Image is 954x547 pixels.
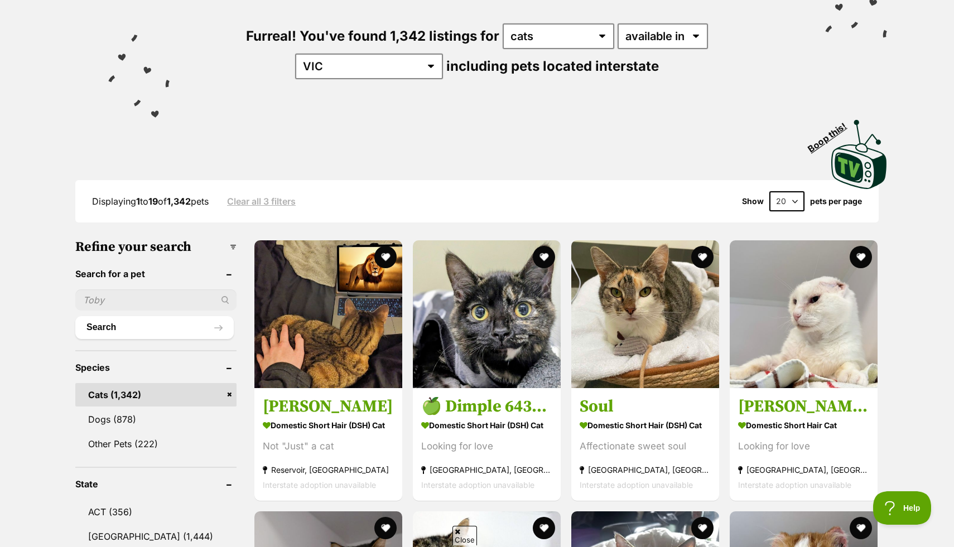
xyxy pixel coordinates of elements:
[75,316,234,338] button: Search
[413,240,561,388] img: 🍏 Dimple 6431 🍏 - Domestic Short Hair (DSH) Cat
[831,110,887,191] a: Boop this!
[421,417,552,433] strong: Domestic Short Hair (DSH) Cat
[421,462,552,477] strong: [GEOGRAPHIC_DATA], [GEOGRAPHIC_DATA]
[75,432,237,456] a: Other Pets (222)
[75,500,237,524] a: ACT (356)
[75,239,237,255] h3: Refine your search
[691,517,714,539] button: favourite
[730,388,878,501] a: [PERSON_NAME] STA013971 Domestic Short Hair Cat Looking for love [GEOGRAPHIC_DATA], [GEOGRAPHIC_D...
[738,462,869,477] strong: [GEOGRAPHIC_DATA], [GEOGRAPHIC_DATA]
[533,517,555,539] button: favourite
[263,417,394,433] strong: Domestic Short Hair (DSH) Cat
[452,526,477,545] span: Close
[806,114,857,154] span: Boop this!
[580,417,711,433] strong: Domestic Short Hair (DSH) Cat
[167,196,191,207] strong: 1,342
[421,439,552,454] div: Looking for love
[580,462,711,477] strong: [GEOGRAPHIC_DATA], [GEOGRAPHIC_DATA]
[263,480,376,490] span: Interstate adoption unavailable
[831,120,887,189] img: PetRescue TV logo
[246,28,499,44] span: Furreal! You've found 1,342 listings for
[850,246,872,268] button: favourite
[571,240,719,388] img: Soul - Domestic Short Hair (DSH) Cat
[75,408,237,431] a: Dogs (878)
[421,480,534,490] span: Interstate adoption unavailable
[850,517,872,539] button: favourite
[75,479,237,489] header: State
[738,480,851,490] span: Interstate adoption unavailable
[580,439,711,454] div: Affectionate sweet soul
[533,246,555,268] button: favourite
[873,491,932,525] iframe: Help Scout Beacon - Open
[810,197,862,206] label: pets per page
[263,439,394,454] div: Not "Just" a cat
[254,388,402,501] a: [PERSON_NAME] Domestic Short Hair (DSH) Cat Not "Just" a cat Reservoir, [GEOGRAPHIC_DATA] Interst...
[738,417,869,433] strong: Domestic Short Hair Cat
[571,388,719,501] a: Soul Domestic Short Hair (DSH) Cat Affectionate sweet soul [GEOGRAPHIC_DATA], [GEOGRAPHIC_DATA] I...
[75,362,237,372] header: Species
[75,383,237,406] a: Cats (1,342)
[227,196,296,206] a: Clear all 3 filters
[75,269,237,279] header: Search for a pet
[580,480,693,490] span: Interstate adoption unavailable
[738,439,869,454] div: Looking for love
[92,196,209,207] span: Displaying to of pets
[421,396,552,417] h3: 🍏 Dimple 6431 🍏
[413,388,561,501] a: 🍏 Dimple 6431 🍏 Domestic Short Hair (DSH) Cat Looking for love [GEOGRAPHIC_DATA], [GEOGRAPHIC_DAT...
[691,246,714,268] button: favourite
[374,246,397,268] button: favourite
[446,58,659,74] span: including pets located interstate
[148,196,158,207] strong: 19
[374,517,397,539] button: favourite
[738,396,869,417] h3: [PERSON_NAME] STA013971
[136,196,140,207] strong: 1
[263,462,394,477] strong: Reservoir, [GEOGRAPHIC_DATA]
[254,240,402,388] img: Sasha - Domestic Short Hair (DSH) Cat
[580,396,711,417] h3: Soul
[75,289,237,311] input: Toby
[263,396,394,417] h3: [PERSON_NAME]
[742,197,764,206] span: Show
[730,240,878,388] img: Edward STA013971 - Domestic Short Hair Cat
